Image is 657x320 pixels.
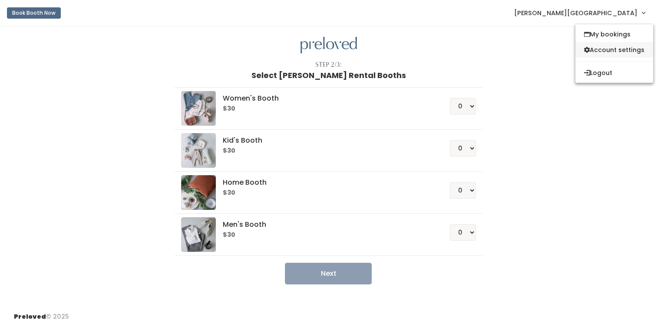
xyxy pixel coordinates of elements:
[181,217,216,252] img: preloved logo
[7,7,61,19] button: Book Booth Now
[251,71,406,80] h1: Select [PERSON_NAME] Rental Booths
[223,221,429,229] h5: Men's Booth
[223,137,429,144] h5: Kid's Booth
[315,60,342,69] div: Step 2/3:
[575,26,653,42] a: My bookings
[575,65,653,81] button: Logout
[300,37,357,54] img: preloved logo
[181,91,216,126] img: preloved logo
[285,263,372,284] button: Next
[223,105,429,112] h6: $30
[514,8,637,18] span: [PERSON_NAME][GEOGRAPHIC_DATA]
[223,189,429,196] h6: $30
[223,147,429,154] h6: $30
[223,95,429,102] h5: Women's Booth
[505,3,654,22] a: [PERSON_NAME][GEOGRAPHIC_DATA]
[223,232,429,238] h6: $30
[223,179,429,186] h5: Home Booth
[181,175,216,210] img: preloved logo
[181,133,216,168] img: preloved logo
[7,3,61,23] a: Book Booth Now
[575,42,653,58] a: Account settings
